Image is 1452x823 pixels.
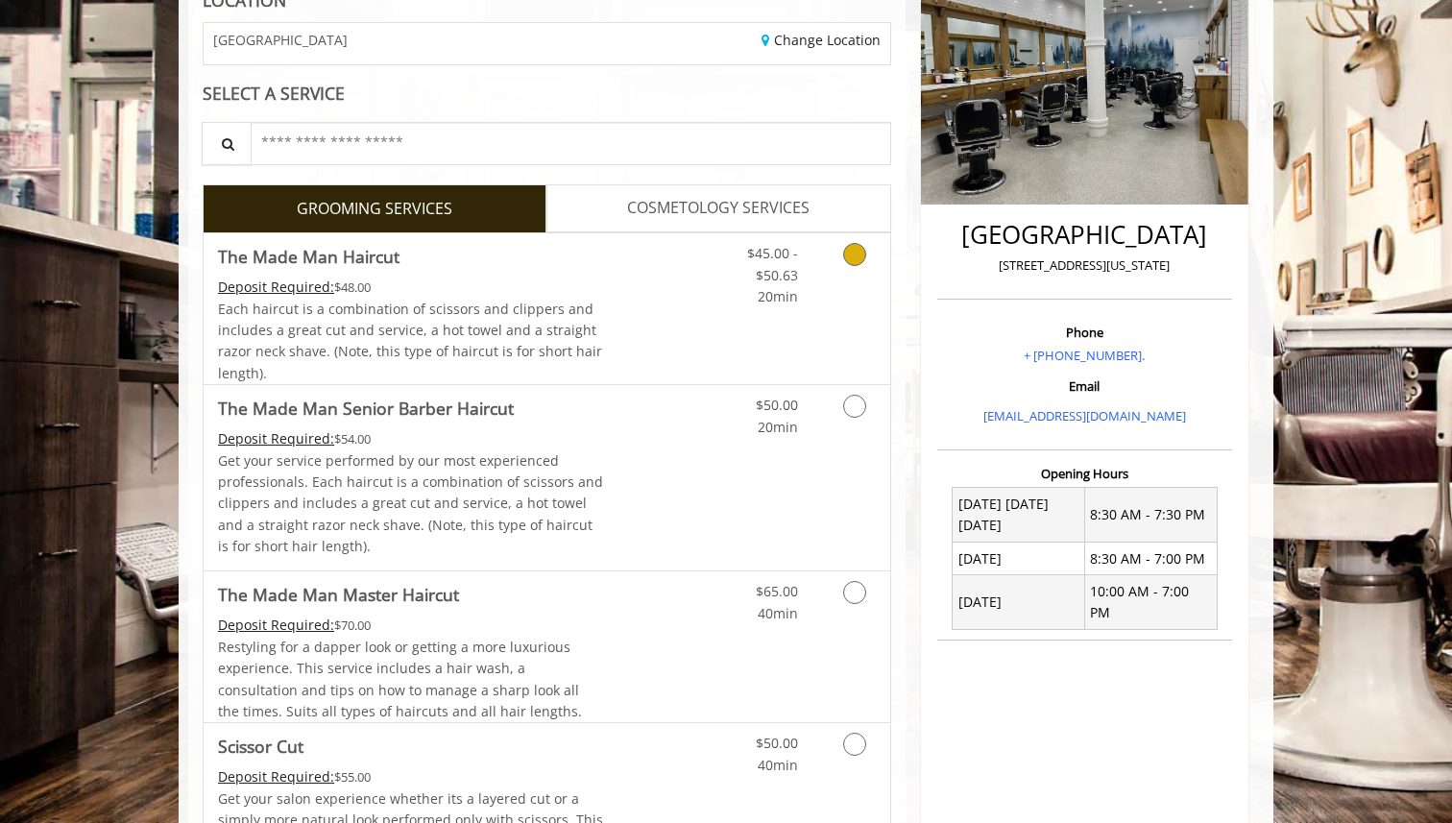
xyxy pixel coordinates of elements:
span: GROOMING SERVICES [297,197,452,222]
span: This service needs some Advance to be paid before we block your appointment [218,616,334,634]
h3: Opening Hours [937,467,1232,480]
span: 40min [758,756,798,774]
h2: [GEOGRAPHIC_DATA] [942,221,1227,249]
button: Service Search [202,122,252,165]
b: The Made Man Master Haircut [218,581,459,608]
span: [GEOGRAPHIC_DATA] [213,33,348,47]
a: Change Location [762,31,881,49]
h3: Phone [942,326,1227,339]
td: 8:30 AM - 7:00 PM [1084,543,1217,575]
span: Each haircut is a combination of scissors and clippers and includes a great cut and service, a ho... [218,300,602,382]
td: 10:00 AM - 7:00 PM [1084,575,1217,630]
span: COSMETOLOGY SERVICES [627,196,810,221]
td: [DATE] [953,575,1085,630]
b: The Made Man Haircut [218,243,399,270]
span: This service needs some Advance to be paid before we block your appointment [218,767,334,786]
td: 8:30 AM - 7:30 PM [1084,488,1217,543]
p: [STREET_ADDRESS][US_STATE] [942,255,1227,276]
span: 20min [758,287,798,305]
div: $55.00 [218,766,604,787]
span: 40min [758,604,798,622]
span: $45.00 - $50.63 [747,244,798,283]
h3: Email [942,379,1227,393]
span: $50.00 [756,396,798,414]
a: [EMAIL_ADDRESS][DOMAIN_NAME] [983,407,1186,424]
td: [DATE] [953,543,1085,575]
b: Scissor Cut [218,733,303,760]
span: This service needs some Advance to be paid before we block your appointment [218,278,334,296]
span: This service needs some Advance to be paid before we block your appointment [218,429,334,448]
div: $70.00 [218,615,604,636]
td: [DATE] [DATE] [DATE] [953,488,1085,543]
span: 20min [758,418,798,436]
div: SELECT A SERVICE [203,85,891,103]
span: $50.00 [756,734,798,752]
a: + [PHONE_NUMBER]. [1024,347,1145,364]
div: $54.00 [218,428,604,449]
div: $48.00 [218,277,604,298]
p: Get your service performed by our most experienced professionals. Each haircut is a combination o... [218,450,604,558]
span: $65.00 [756,582,798,600]
span: Restyling for a dapper look or getting a more luxurious experience. This service includes a hair ... [218,638,582,720]
b: The Made Man Senior Barber Haircut [218,395,514,422]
